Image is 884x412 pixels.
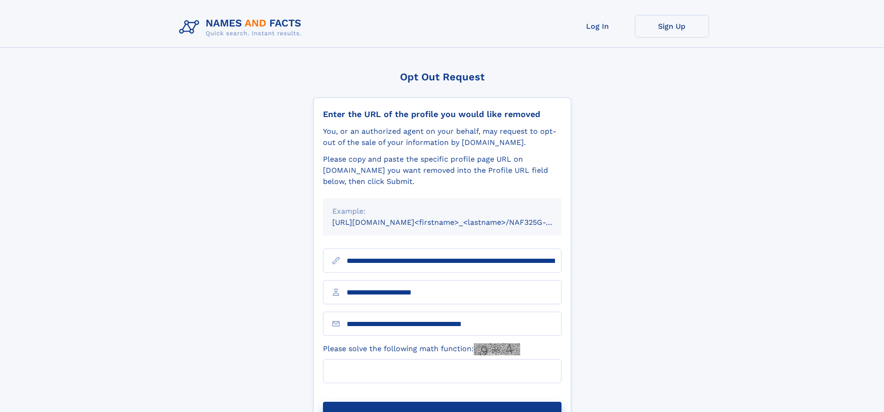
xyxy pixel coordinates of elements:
a: Sign Up [635,15,709,38]
div: Please copy and paste the specific profile page URL on [DOMAIN_NAME] you want removed into the Pr... [323,154,561,187]
small: [URL][DOMAIN_NAME]<firstname>_<lastname>/NAF325G-xxxxxxxx [332,218,579,227]
label: Please solve the following math function: [323,343,520,355]
div: Enter the URL of the profile you would like removed [323,109,561,119]
div: You, or an authorized agent on your behalf, may request to opt-out of the sale of your informatio... [323,126,561,148]
div: Opt Out Request [313,71,571,83]
div: Example: [332,206,552,217]
a: Log In [561,15,635,38]
img: Logo Names and Facts [175,15,309,40]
